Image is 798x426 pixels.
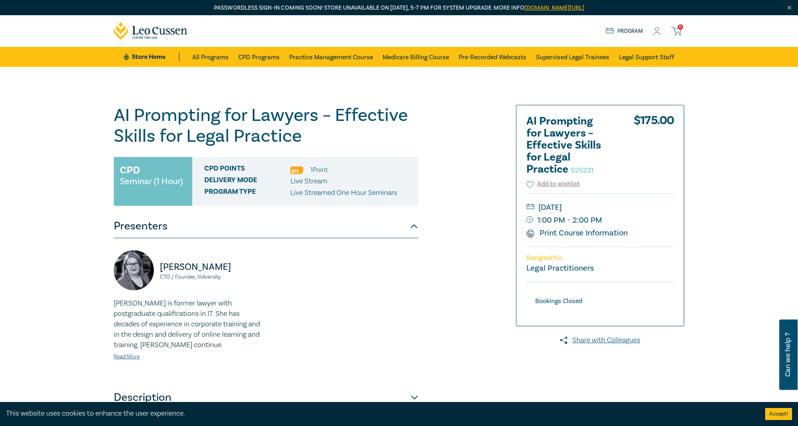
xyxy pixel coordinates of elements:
[526,179,580,189] button: Add to wishlist
[120,177,183,185] small: Seminar (1 Hour)
[524,4,584,12] a: [DOMAIN_NAME][URL]
[619,47,674,67] a: Legal Support Staff
[536,47,609,67] a: Supervised Legal Trainees
[383,47,449,67] a: Medicare Billing Course
[114,298,261,350] p: [PERSON_NAME] is former lawyer with postgraduate qualifications in IT. She has decades of experie...
[114,353,140,360] a: Read More
[526,296,591,307] div: Bookings Closed
[114,4,684,12] p: Passwordless sign-in coming soon! Store unavailable on [DATE], 5–7 PM for system upgrade. More info
[678,24,683,30] span: 0
[526,228,628,238] a: Print Course Information
[114,214,418,238] button: Presenters
[204,176,290,187] span: Delivery Mode
[526,263,594,273] small: Legal Practitioners
[160,261,261,273] p: [PERSON_NAME]
[114,250,154,290] img: https://s3.ap-southeast-2.amazonaws.com/leo-cussen-store-production-content/Contacts/Natalie%20Wi...
[290,177,327,186] span: Live Stream
[459,47,526,67] a: Pre-Recorded Webcasts
[786,4,793,11] img: Close
[124,52,179,61] a: Store Home
[204,188,290,198] span: Program type
[289,47,373,67] a: Practice Management Course
[526,115,615,175] h2: AI Prompting for Lawyers – Effective Skills for Legal Practice
[310,165,328,175] li: 1 Point
[765,408,792,420] button: Accept cookies
[526,214,674,227] small: 1:00 PM - 2:00 PM
[290,167,303,174] img: Professional Skills
[526,201,674,214] small: [DATE]
[526,254,674,262] p: Designed for
[6,408,753,419] div: This website uses cookies to enhance the user experience.
[114,105,418,147] h1: AI Prompting for Lawyers – Effective Skills for Legal Practice
[160,274,261,280] small: CTO / Founder, Vidversity
[784,324,792,385] span: Can we help ?
[571,166,594,175] small: S25231
[516,335,684,346] a: Share with Colleagues
[238,47,280,67] a: CPD Programs
[606,27,643,36] a: Program
[114,386,418,410] button: Description
[290,188,397,198] p: Live Streamed One Hour Seminars
[204,165,290,175] span: CPD Points
[120,163,140,177] h3: CPD
[192,47,229,67] a: All Programs
[634,115,674,179] div: $ 175.00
